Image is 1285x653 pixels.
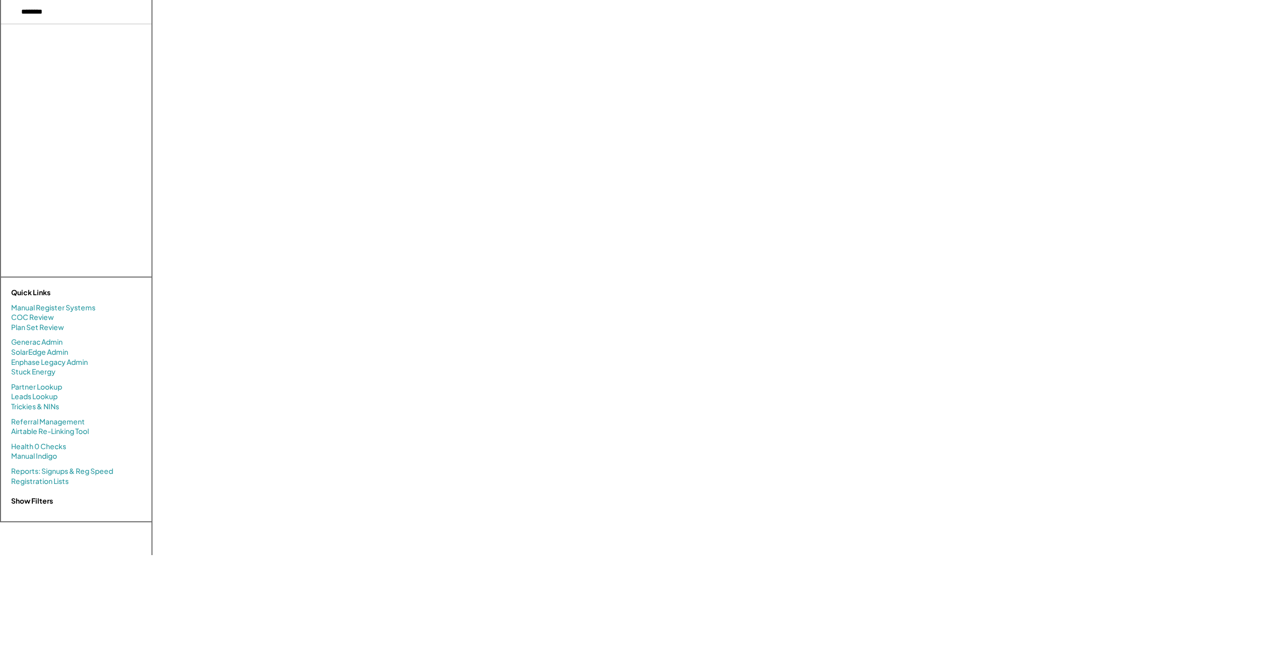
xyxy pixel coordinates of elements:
[11,496,53,505] strong: Show Filters
[11,392,58,402] a: Leads Lookup
[11,426,89,437] a: Airtable Re-Linking Tool
[11,451,57,461] a: Manual Indigo
[11,466,113,476] a: Reports: Signups & Reg Speed
[11,312,54,322] a: COC Review
[11,382,62,392] a: Partner Lookup
[11,288,112,298] div: Quick Links
[11,357,88,367] a: Enphase Legacy Admin
[11,402,59,412] a: Trickies & NINs
[11,476,69,486] a: Registration Lists
[11,347,68,357] a: SolarEdge Admin
[11,442,66,452] a: Health 0 Checks
[11,367,56,377] a: Stuck Energy
[11,337,63,347] a: Generac Admin
[11,322,64,333] a: Plan Set Review
[11,417,85,427] a: Referral Management
[11,303,95,313] a: Manual Register Systems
